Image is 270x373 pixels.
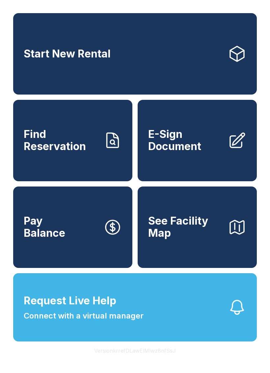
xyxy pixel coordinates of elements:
span: See Facility Map [148,215,223,239]
button: See Facility Map [138,186,257,268]
span: Find Reservation [24,128,98,152]
span: Request Live Help [24,293,116,309]
a: E-Sign Document [138,100,257,181]
span: Connect with a virtual manager [24,310,144,322]
span: Start New Rental [24,48,111,60]
button: VersionkrrefDLawElMlwz8nfSsJ [89,341,181,360]
button: Request Live HelpConnect with a virtual manager [13,273,257,341]
button: PayBalance [13,186,132,268]
a: Find Reservation [13,100,132,181]
span: E-Sign Document [148,128,223,152]
a: Start New Rental [13,13,257,95]
span: Pay Balance [24,215,65,239]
